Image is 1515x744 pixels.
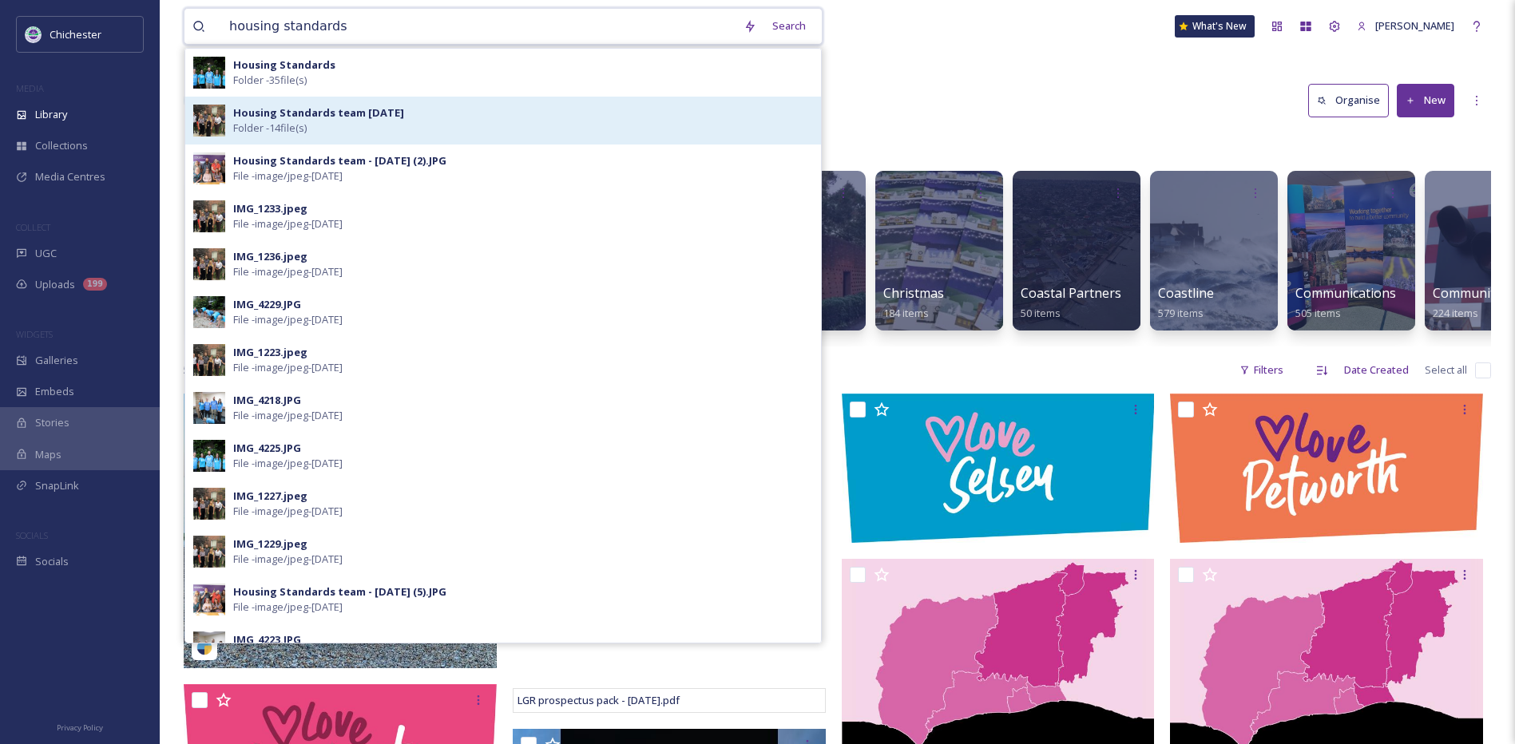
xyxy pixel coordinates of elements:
[1170,394,1483,542] img: LovePetworth-RGB.jpg
[233,73,307,88] span: Folder - 35 file(s)
[233,504,343,519] span: File - image/jpeg - [DATE]
[193,105,225,137] img: 1b737646-91e0-49ca-b8a6-7270849971a8.jpg
[233,536,307,552] div: IMG_1229.jpeg
[35,277,75,292] span: Uploads
[83,278,107,291] div: 199
[193,200,225,232] img: e7ea8c48-07e4-4bbe-a93d-777a443696ff.jpg
[193,488,225,520] img: 7d76251d-83d5-46ff-b384-5999bd75dfe2.jpg
[193,248,225,280] img: bc1e434d-96af-4415-840f-a4c3461198f4.jpg
[1158,284,1214,302] span: Coastline
[193,631,225,663] img: 53122809-e7eb-427e-af0a-87f0c2d3956f.jpg
[35,554,69,569] span: Socials
[233,360,343,375] span: File - image/jpeg - [DATE]
[233,600,343,615] span: File - image/jpeg - [DATE]
[233,121,307,136] span: Folder - 14 file(s)
[1336,354,1417,386] div: Date Created
[233,168,343,184] span: File - image/jpeg - [DATE]
[35,107,67,122] span: Library
[1021,286,1121,320] a: Coastal Partners50 items
[233,57,335,72] strong: Housing Standards
[1308,84,1389,117] button: Organise
[233,345,307,360] div: IMG_1223.jpeg
[35,169,105,184] span: Media Centres
[1397,84,1454,117] button: New
[193,584,225,615] img: 038937da-94b5-457a-be62-61ff43630b25.jpg
[184,394,497,667] img: astonesthrow27-18051586367447167.jpeg
[1433,284,1512,302] span: Communities
[233,249,307,264] div: IMG_1236.jpeg
[193,296,225,328] img: e44d483c-890c-4b7e-af09-4d8436699de6.jpg
[233,584,446,600] div: Housing Standards team - [DATE] (5).JPG
[233,297,301,312] div: IMG_4229.JPG
[1433,306,1478,320] span: 224 items
[193,440,225,472] img: a7675291-3fc1-40de-8c6b-4c2ed427d58e.jpg
[193,57,225,89] img: f34607e9-75c3-4fbf-aa69-8531362f3706.jpg
[233,489,307,504] div: IMG_1227.jpeg
[1308,84,1397,117] a: Organise
[233,312,343,327] span: File - image/jpeg - [DATE]
[1375,18,1454,33] span: [PERSON_NAME]
[16,529,48,541] span: SOCIALS
[1349,10,1462,42] a: [PERSON_NAME]
[35,246,57,261] span: UGC
[233,408,343,423] span: File - image/jpeg - [DATE]
[233,264,343,279] span: File - image/jpeg - [DATE]
[883,284,944,302] span: Christmas
[842,394,1155,542] img: LoveSelsey-RGB.jpg
[16,328,53,340] span: WIDGETS
[196,639,212,655] img: snapsea-logo.png
[184,362,216,378] span: 50 file s
[1295,286,1396,320] a: Communications505 items
[518,693,680,707] span: LGR prospectus pack - [DATE].pdf
[1158,306,1204,320] span: 579 items
[233,456,343,471] span: File - image/jpeg - [DATE]
[57,722,103,733] span: Privacy Policy
[35,478,79,493] span: SnapLink
[193,344,225,376] img: 77bb71a6-0c4d-43f9-9034-611a1b8460f6.jpg
[1021,284,1121,302] span: Coastal Partners
[16,221,50,233] span: COLLECT
[57,717,103,736] a: Privacy Policy
[1021,306,1061,320] span: 50 items
[221,9,736,44] input: Search your library
[1295,284,1396,302] span: Communications
[233,216,343,232] span: File - image/jpeg - [DATE]
[1433,286,1512,320] a: Communities224 items
[1175,15,1255,38] a: What's New
[233,441,301,456] div: IMG_4225.JPG
[233,632,301,647] div: IMG_4223.JPG
[883,306,929,320] span: 184 items
[1231,354,1291,386] div: Filters
[35,447,61,462] span: Maps
[233,552,343,567] span: File - image/jpeg - [DATE]
[193,536,225,568] img: 74d37d29-27b0-4351-852f-e59392117710.jpg
[233,105,404,120] strong: Housing Standards team [DATE]
[35,353,78,368] span: Galleries
[35,384,74,399] span: Embeds
[233,201,307,216] div: IMG_1233.jpeg
[16,82,44,94] span: MEDIA
[35,415,69,430] span: Stories
[883,286,944,320] a: Christmas184 items
[233,153,446,168] div: Housing Standards team - [DATE] (2).JPG
[1158,286,1214,320] a: Coastline579 items
[764,10,814,42] div: Search
[1295,306,1341,320] span: 505 items
[1425,362,1467,378] span: Select all
[35,138,88,153] span: Collections
[193,392,225,424] img: c957c8eb-9a25-4489-9dc2-71dcccddd2d7.jpg
[233,393,301,408] div: IMG_4218.JPG
[50,27,101,42] span: Chichester
[26,26,42,42] img: Logo_of_Chichester_District_Council.png
[193,152,225,184] img: 7d381b04-ef9a-4ef3-9232-86d6b994d719.jpg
